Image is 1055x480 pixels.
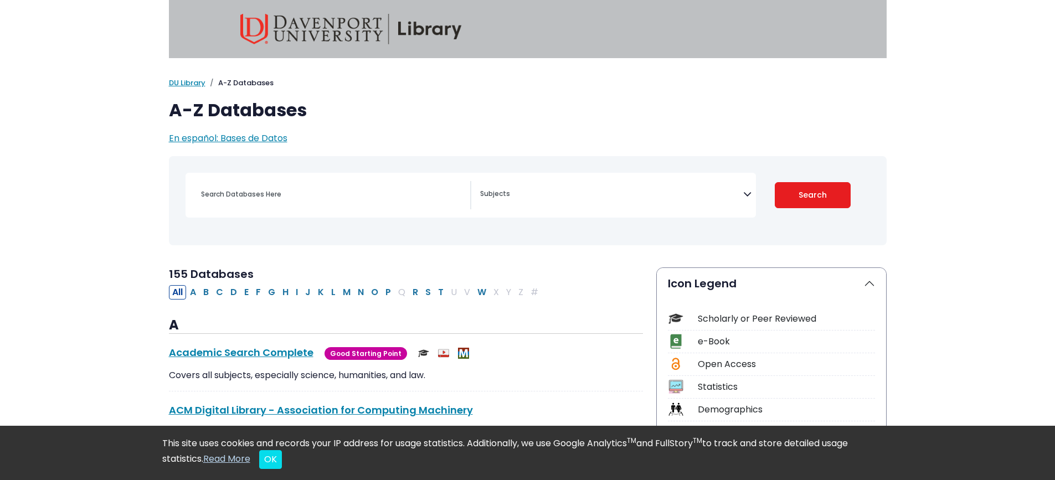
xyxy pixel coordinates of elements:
h3: A [169,317,643,334]
button: Filter Results G [265,285,279,300]
button: Filter Results F [253,285,264,300]
div: Scholarly or Peer Reviewed [698,312,875,326]
div: This site uses cookies and records your IP address for usage statistics. Additionally, we use Goo... [162,437,893,469]
button: Filter Results N [354,285,367,300]
button: Filter Results S [422,285,434,300]
h1: A-Z Databases [169,100,887,121]
span: 155 Databases [169,266,254,282]
button: Filter Results C [213,285,227,300]
button: Filter Results W [474,285,490,300]
a: En español: Bases de Datos [169,132,287,144]
sup: TM [627,436,636,445]
button: Filter Results E [241,285,252,300]
button: Filter Results D [227,285,240,300]
button: Close [259,450,282,469]
button: Filter Results A [187,285,199,300]
a: Read More [203,452,250,465]
button: Filter Results R [409,285,421,300]
div: Open Access [698,358,875,371]
img: Icon e-Book [668,334,683,349]
nav: Search filters [169,156,887,245]
button: Filter Results M [339,285,354,300]
img: Icon Demographics [668,402,683,417]
img: Audio & Video [438,348,449,359]
p: Covers all subjects, especially science, humanities, and law. [169,369,643,382]
a: DU Library [169,78,205,88]
img: Icon Statistics [668,379,683,394]
button: All [169,285,186,300]
button: Filter Results J [302,285,314,300]
img: Icon Open Access [669,357,683,371]
button: Filter Results T [435,285,447,300]
button: Filter Results H [279,285,292,300]
img: Icon Scholarly or Peer Reviewed [668,311,683,326]
div: Statistics [698,380,875,394]
img: MeL (Michigan electronic Library) [458,348,469,359]
button: Filter Results P [382,285,394,300]
textarea: Search [480,190,743,199]
img: Scholarly or Peer Reviewed [418,348,429,359]
div: Alpha-list to filter by first letter of database name [169,285,543,298]
button: Filter Results B [200,285,212,300]
input: Search database by title or keyword [194,186,470,202]
button: Filter Results K [315,285,327,300]
nav: breadcrumb [169,78,887,89]
button: Filter Results I [292,285,301,300]
sup: TM [693,436,702,445]
a: ACM Digital Library - Association for Computing Machinery [169,403,473,417]
button: Icon Legend [657,268,886,299]
div: e-Book [698,335,875,348]
button: Submit for Search Results [775,182,851,208]
img: Davenport University Library [240,14,462,44]
div: Demographics [698,403,875,416]
a: Academic Search Complete [169,345,313,359]
button: Filter Results O [368,285,382,300]
img: Icon Audio & Video [668,425,683,440]
span: Good Starting Point [325,347,407,360]
button: Filter Results L [328,285,339,300]
li: A-Z Databases [205,78,274,89]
